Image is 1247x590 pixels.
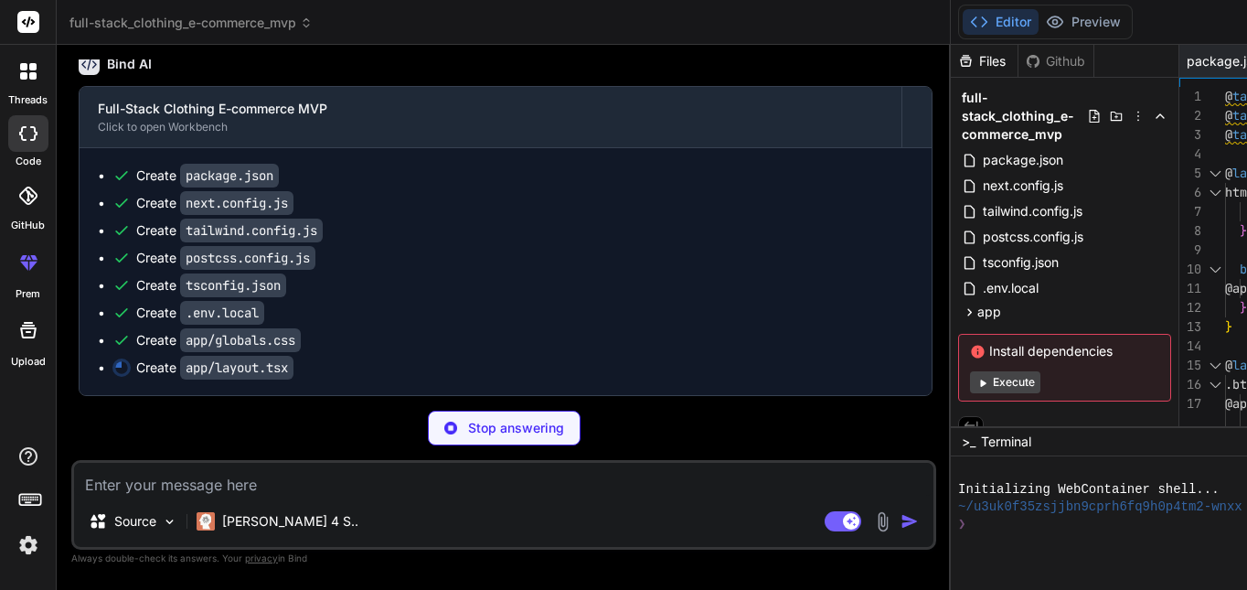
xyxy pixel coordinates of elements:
div: Create [136,331,301,349]
span: full-stack_clothing_e-commerce_mvp [69,14,313,32]
div: Click to collapse the range. [1203,375,1227,394]
div: 7 [1179,202,1201,221]
div: Click to collapse the range. [1203,164,1227,183]
div: 11 [1179,279,1201,298]
span: @ [1225,357,1232,373]
div: Create [136,221,323,240]
span: app [977,303,1001,321]
div: 9 [1179,241,1201,260]
div: 14 [1179,337,1201,356]
label: threads [8,92,48,108]
span: tsconfig.json [981,252,1060,274]
div: 13 [1179,317,1201,337]
span: } [1225,318,1232,335]
p: [PERSON_NAME] 4 S.. [222,512,358,531]
div: 1 [1179,87,1201,106]
div: 5 [1179,164,1201,183]
div: Create [136,359,293,377]
label: Upload [11,354,46,370]
div: Create [136,276,286,295]
span: full-stack_clothing_e-commerce_mvp [962,89,1087,144]
code: next.config.js [180,191,293,215]
div: Full-Stack Clothing E-commerce MVP [98,100,883,118]
div: 17 [1179,394,1201,413]
span: @ [1225,88,1232,104]
div: Github [1018,52,1093,70]
span: package.json [981,149,1065,171]
div: 16 [1179,375,1201,394]
div: 12 [1179,298,1201,317]
img: Claude 4 Sonnet [197,512,215,531]
label: GitHub [11,218,45,233]
span: } [1240,222,1247,239]
img: attachment [872,511,893,532]
span: Install dependencies [970,342,1159,360]
p: Always double-check its answers. Your in Bind [71,550,936,567]
span: Terminal [981,433,1031,451]
div: Create [136,249,315,267]
div: 8 [1179,221,1201,241]
img: Pick Models [162,514,177,530]
div: Click to collapse the range. [1203,356,1227,375]
span: .env.local [981,277,1040,299]
code: postcss.config.js [180,246,315,270]
div: Create [136,304,264,322]
img: settings [13,530,44,561]
div: 4 [1179,145,1201,164]
label: code [16,154,41,169]
span: @ [1225,126,1232,143]
h6: Bind AI [107,55,152,73]
img: icon [901,512,919,531]
button: Preview [1039,9,1128,35]
button: Editor [963,9,1039,35]
span: privacy [245,552,278,563]
p: Source [114,512,156,531]
div: 6 [1179,183,1201,202]
div: Create [136,166,279,185]
div: Create [136,194,293,212]
span: ❯ [958,516,967,533]
button: Full-Stack Clothing E-commerce MVPClick to open Workbench [80,87,901,147]
span: postcss.config.js [981,226,1085,248]
code: app/layout.tsx [180,356,293,380]
div: Files [951,52,1018,70]
code: tailwind.config.js [180,219,323,242]
span: @ [1225,107,1232,123]
div: 2 [1179,106,1201,125]
span: } [1240,299,1247,316]
code: app/globals.css [180,328,301,352]
code: tsconfig.json [180,274,286,297]
code: package.json [180,164,279,188]
div: 10 [1179,260,1201,279]
span: >_ [962,433,975,451]
div: Click to collapse the range. [1203,183,1227,202]
span: ~/u3uk0f35zsjjbn9cprh6fq9h0p4tm2-wnxx [958,499,1242,516]
span: @ [1225,165,1232,181]
span: Initializing WebContainer shell... [958,481,1219,499]
div: Click to open Workbench [98,120,883,134]
button: Execute [970,371,1040,393]
div: 3 [1179,125,1201,145]
span: tailwind.config.js [981,200,1084,222]
code: .env.local [180,301,264,325]
span: next.config.js [981,175,1065,197]
div: Click to collapse the range. [1203,260,1227,279]
label: prem [16,286,40,302]
div: 15 [1179,356,1201,375]
p: Stop answering [468,419,564,437]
